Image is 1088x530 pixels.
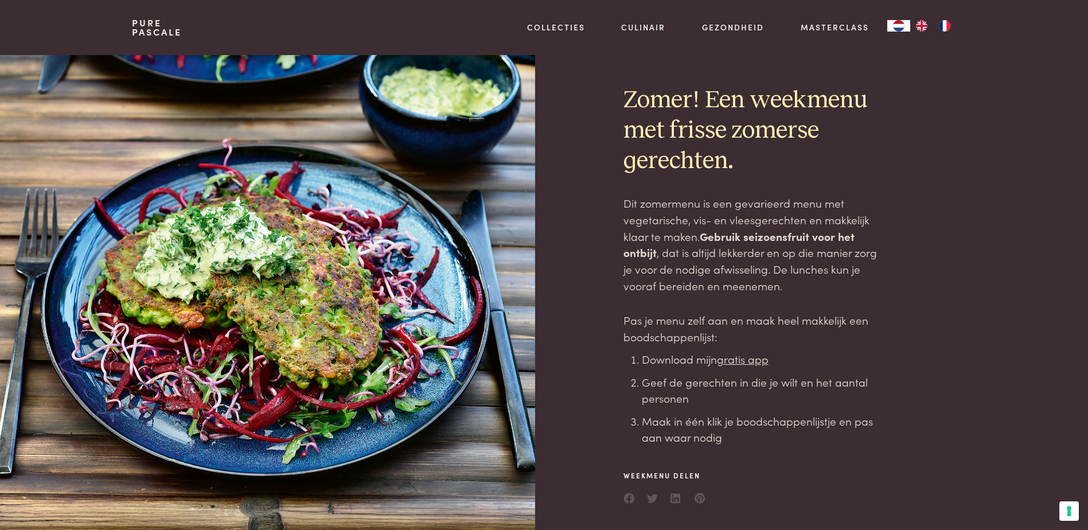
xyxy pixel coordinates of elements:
a: NL [887,20,910,32]
a: Masterclass [801,21,869,33]
a: Culinair [621,21,665,33]
a: Gezondheid [702,21,764,33]
strong: Gebruik seizoensfruit voor het ontbijt [623,228,855,260]
li: Geef de gerechten in die je wilt en het aantal personen [642,374,886,407]
p: Pas je menu zelf aan en maak heel makkelijk een boodschappenlijst: [623,312,886,345]
div: Language [887,20,910,32]
li: Download mijn [642,351,886,368]
a: PurePascale [132,18,182,37]
p: Dit zomermenu is een gevarieerd menu met vegetarische, vis- en vleesgerechten en makkelijk klaar ... [623,195,886,294]
button: Uw voorkeuren voor toestemming voor trackingtechnologieën [1059,501,1079,521]
ul: Language list [910,20,956,32]
a: FR [933,20,956,32]
span: Weekmenu delen [623,470,706,481]
aside: Language selected: Nederlands [887,20,956,32]
a: Collecties [527,21,585,33]
li: Maak in één klik je boodschappenlijstje en pas aan waar nodig [642,413,886,446]
a: gratis app [717,351,769,367]
a: EN [910,20,933,32]
h2: Zomer! Een weekmenu met frisse zomerse gerechten. [623,85,886,177]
